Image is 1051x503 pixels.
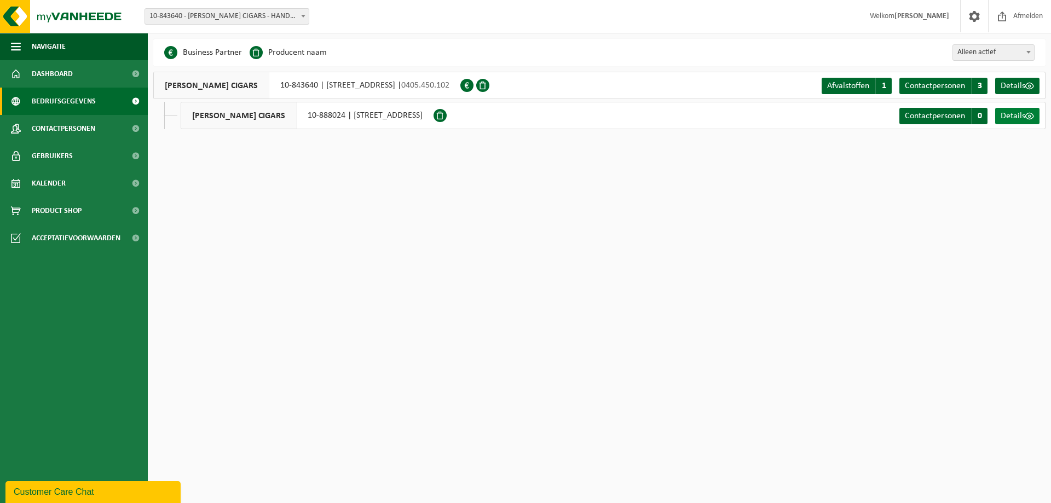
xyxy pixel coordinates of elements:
[995,78,1040,94] a: Details
[32,88,96,115] span: Bedrijfsgegevens
[250,44,327,61] li: Producent naam
[827,82,869,90] span: Afvalstoffen
[181,102,434,129] div: 10-888024 | [STREET_ADDRESS]
[154,72,269,99] span: [PERSON_NAME] CIGARS
[181,102,297,129] span: [PERSON_NAME] CIGARS
[875,78,892,94] span: 1
[5,479,183,503] iframe: chat widget
[145,8,309,25] span: 10-843640 - J. CORTÈS CIGARS - HANDZAME
[899,78,988,94] a: Contactpersonen 3
[32,197,82,224] span: Product Shop
[971,108,988,124] span: 0
[32,224,120,252] span: Acceptatievoorwaarden
[894,12,949,20] strong: [PERSON_NAME]
[971,78,988,94] span: 3
[32,115,95,142] span: Contactpersonen
[905,112,965,120] span: Contactpersonen
[32,142,73,170] span: Gebruikers
[32,60,73,88] span: Dashboard
[145,9,309,24] span: 10-843640 - J. CORTÈS CIGARS - HANDZAME
[995,108,1040,124] a: Details
[952,44,1035,61] span: Alleen actief
[822,78,892,94] a: Afvalstoffen 1
[953,45,1034,60] span: Alleen actief
[905,82,965,90] span: Contactpersonen
[32,170,66,197] span: Kalender
[899,108,988,124] a: Contactpersonen 0
[1001,82,1025,90] span: Details
[153,72,460,99] div: 10-843640 | [STREET_ADDRESS] |
[401,81,449,90] span: 0405.450.102
[32,33,66,60] span: Navigatie
[164,44,242,61] li: Business Partner
[1001,112,1025,120] span: Details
